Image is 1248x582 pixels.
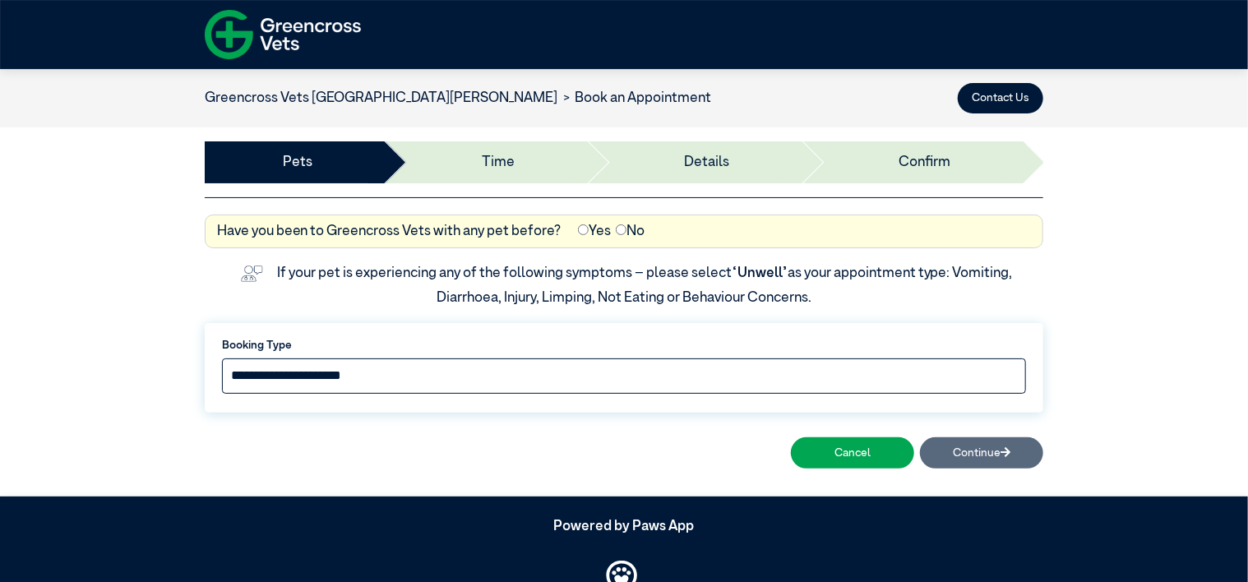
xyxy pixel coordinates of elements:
[578,224,589,235] input: Yes
[217,221,562,242] label: Have you been to Greencross Vets with any pet before?
[557,88,712,109] li: Book an Appointment
[578,221,611,242] label: Yes
[277,266,1015,305] label: If your pet is experiencing any of the following symptoms – please select as your appointment typ...
[732,266,788,280] span: “Unwell”
[616,221,645,242] label: No
[235,260,269,288] img: vet
[222,337,1026,353] label: Booking Type
[616,224,626,235] input: No
[791,437,914,468] button: Cancel
[205,88,712,109] nav: breadcrumb
[958,83,1043,113] button: Contact Us
[205,4,361,65] img: f-logo
[283,152,312,173] a: Pets
[205,91,557,105] a: Greencross Vets [GEOGRAPHIC_DATA][PERSON_NAME]
[205,519,1043,535] h5: Powered by Paws App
